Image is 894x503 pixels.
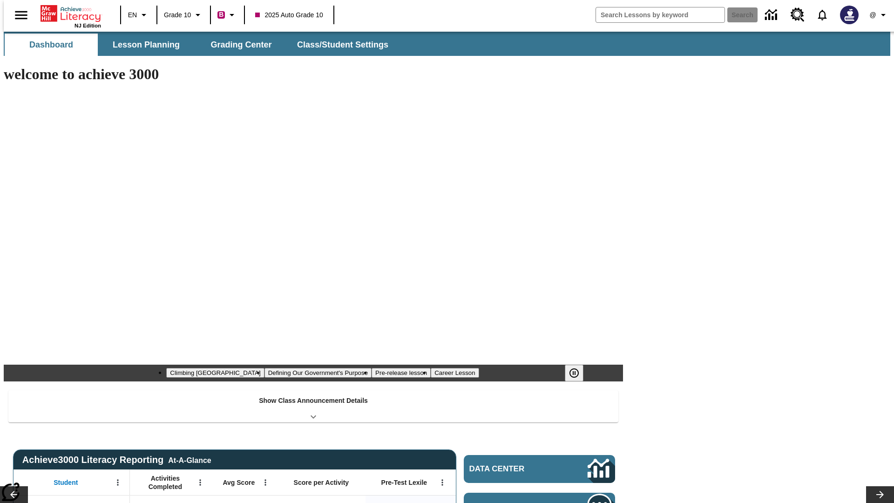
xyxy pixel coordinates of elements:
span: Achieve3000 Literacy Reporting [22,455,211,465]
button: Dashboard [5,34,98,56]
button: Language: EN, Select a language [124,7,154,23]
button: Open Menu [111,476,125,489]
a: Data Center [759,2,785,28]
span: Score per Activity [294,478,349,487]
button: Open Menu [258,476,272,489]
img: Avatar [840,6,859,24]
h1: welcome to achieve 3000 [4,66,623,83]
span: Data Center [469,464,556,474]
button: Pause [565,365,583,381]
p: Show Class Announcement Details [259,396,368,406]
a: Data Center [464,455,615,483]
span: Activities Completed [135,474,196,491]
span: NJ Edition [74,23,101,28]
button: Lesson Planning [100,34,193,56]
span: @ [869,10,876,20]
button: Open Menu [435,476,449,489]
div: Show Class Announcement Details [8,390,618,422]
div: At-A-Glance [168,455,211,465]
button: Open Menu [193,476,207,489]
button: Slide 2 Defining Our Government's Purpose [264,368,372,378]
button: Profile/Settings [864,7,894,23]
div: Pause [565,365,593,381]
button: Class/Student Settings [290,34,396,56]
button: Grading Center [195,34,288,56]
span: B [219,9,223,20]
span: Avg Score [223,478,255,487]
input: search field [596,7,725,22]
a: Home [41,4,101,23]
span: Pre-Test Lexile [381,478,427,487]
button: Open side menu [7,1,35,29]
button: Boost Class color is violet red. Change class color [214,7,241,23]
span: EN [128,10,137,20]
div: SubNavbar [4,34,397,56]
span: Grade 10 [164,10,191,20]
button: Slide 1 Climbing Mount Tai [166,368,264,378]
a: Notifications [810,3,834,27]
button: Grade: Grade 10, Select a grade [160,7,207,23]
span: 2025 Auto Grade 10 [255,10,323,20]
button: Slide 3 Pre-release lesson [372,368,431,378]
div: Home [41,3,101,28]
button: Slide 4 Career Lesson [431,368,479,378]
button: Select a new avatar [834,3,864,27]
a: Resource Center, Will open in new tab [785,2,810,27]
button: Lesson carousel, Next [866,486,894,503]
div: SubNavbar [4,32,890,56]
span: Student [54,478,78,487]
